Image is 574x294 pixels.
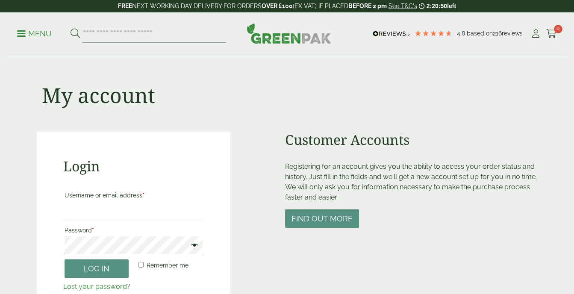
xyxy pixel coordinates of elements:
p: Registering for an account gives you the ability to access your order status and history. Just fi... [285,162,538,203]
img: GreenPak Supplies [247,23,331,44]
h2: Login [63,158,204,174]
label: Password [65,224,203,236]
a: Find out more [285,215,359,223]
p: Menu [17,29,52,39]
button: Find out more [285,209,359,228]
button: Log in [65,259,129,278]
input: Remember me [138,262,144,268]
span: 216 [493,30,502,37]
span: 4.8 [457,30,467,37]
i: My Account [530,29,541,38]
a: Lost your password? [63,282,130,291]
i: Cart [546,29,557,38]
div: 4.79 Stars [414,29,453,37]
span: reviews [502,30,523,37]
strong: FREE [118,3,132,9]
a: Menu [17,29,52,37]
img: REVIEWS.io [373,31,410,37]
strong: OVER £100 [262,3,293,9]
span: Based on [467,30,493,37]
a: See T&C's [389,3,417,9]
label: Username or email address [65,189,203,201]
span: left [447,3,456,9]
strong: BEFORE 2 pm [348,3,387,9]
h1: My account [42,83,155,108]
span: 2:20:50 [427,3,447,9]
span: 0 [554,25,562,33]
h2: Customer Accounts [285,132,538,148]
a: 0 [546,27,557,40]
span: Remember me [147,262,188,269]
